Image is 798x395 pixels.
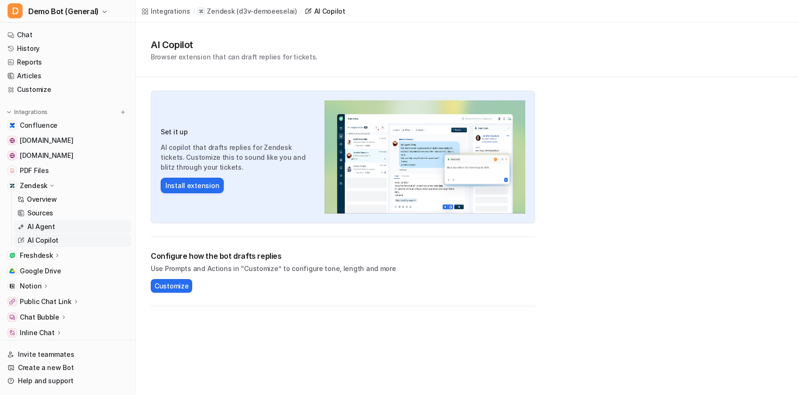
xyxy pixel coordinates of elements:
[27,208,53,218] p: Sources
[4,28,131,41] a: Chat
[151,279,192,293] button: Customize
[4,107,50,117] button: Integrations
[28,5,99,18] span: Demo Bot (General)
[14,220,131,233] a: AI Agent
[14,108,48,116] p: Integrations
[9,138,15,143] img: www.atlassian.com
[4,134,131,147] a: www.atlassian.com[DOMAIN_NAME]
[9,253,15,258] img: Freshdesk
[4,164,131,177] a: PDF FilesPDF Files
[27,222,55,231] p: AI Agent
[9,153,15,158] img: www.airbnb.com
[14,193,131,206] a: Overview
[4,361,131,374] a: Create a new Bot
[305,6,345,16] a: AI Copilot
[14,206,131,220] a: Sources
[161,178,224,193] button: Install extension
[27,195,57,204] p: Overview
[14,234,131,247] a: AI Copilot
[4,348,131,361] a: Invite teammates
[9,283,15,289] img: Notion
[325,100,525,214] img: Zendesk AI Copilot
[4,149,131,162] a: www.airbnb.com[DOMAIN_NAME]
[20,121,57,130] span: Confluence
[20,181,48,190] p: Zendesk
[4,374,131,387] a: Help and support
[151,263,535,273] p: Use Prompts and Actions in “Customize” to configure tone, length and more
[4,119,131,132] a: ConfluenceConfluence
[151,250,535,262] h2: Configure how the bot drafts replies
[161,127,315,137] h3: Set it up
[9,268,15,274] img: Google Drive
[236,7,297,16] p: ( d3v-demoeeselai )
[120,109,126,115] img: menu_add.svg
[6,109,12,115] img: expand menu
[20,251,53,260] p: Freshdesk
[20,328,55,337] p: Inline Chat
[155,281,188,291] span: Customize
[4,69,131,82] a: Articles
[20,281,41,291] p: Notion
[27,236,58,245] p: AI Copilot
[20,136,73,145] span: [DOMAIN_NAME]
[193,7,195,16] span: /
[4,42,131,55] a: History
[197,7,297,16] a: Zendesk(d3v-demoeeselai)
[161,142,315,172] p: AI copilot that drafts replies for Zendesk tickets. Customize this to sound like you and blitz th...
[4,83,131,96] a: Customize
[20,313,59,322] p: Chat Bubble
[4,56,131,69] a: Reports
[207,7,235,16] p: Zendesk
[20,266,61,276] span: Google Drive
[9,330,15,336] img: Inline Chat
[20,297,72,306] p: Public Chat Link
[9,183,15,189] img: Zendesk
[9,299,15,304] img: Public Chat Link
[9,168,15,173] img: PDF Files
[20,166,49,175] span: PDF Files
[151,52,318,62] p: Browser extension that can draft replies for tickets.
[151,6,190,16] div: Integrations
[141,6,190,16] a: Integrations
[4,264,131,278] a: Google DriveGoogle Drive
[151,38,318,52] h1: AI Copilot
[8,3,23,18] span: D
[314,6,345,16] div: AI Copilot
[9,123,15,128] img: Confluence
[20,151,73,160] span: [DOMAIN_NAME]
[9,314,15,320] img: Chat Bubble
[300,7,302,16] span: /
